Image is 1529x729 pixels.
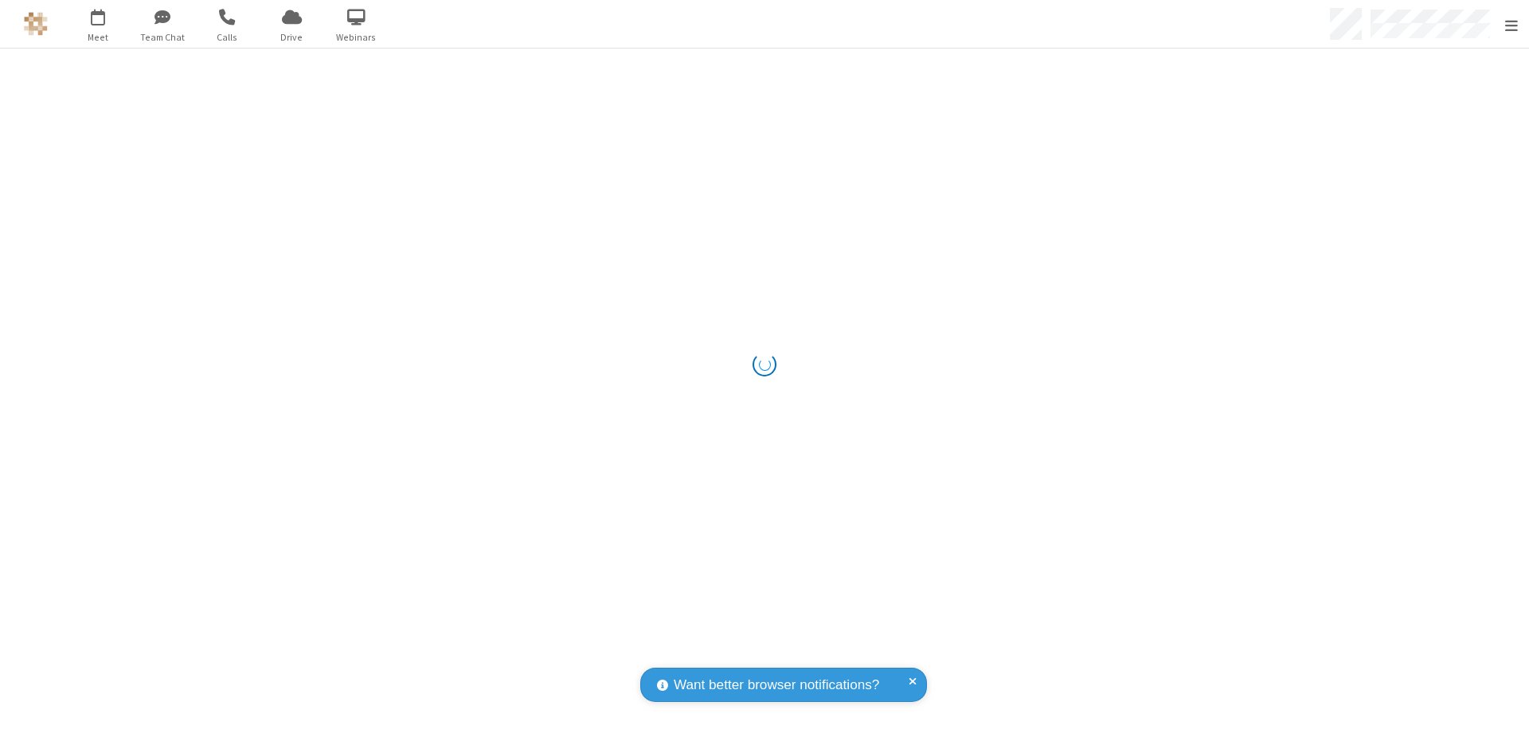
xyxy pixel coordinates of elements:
[133,30,193,45] span: Team Chat
[262,30,322,45] span: Drive
[327,30,386,45] span: Webinars
[674,675,879,696] span: Want better browser notifications?
[24,12,48,36] img: QA Selenium DO NOT DELETE OR CHANGE
[68,30,128,45] span: Meet
[197,30,257,45] span: Calls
